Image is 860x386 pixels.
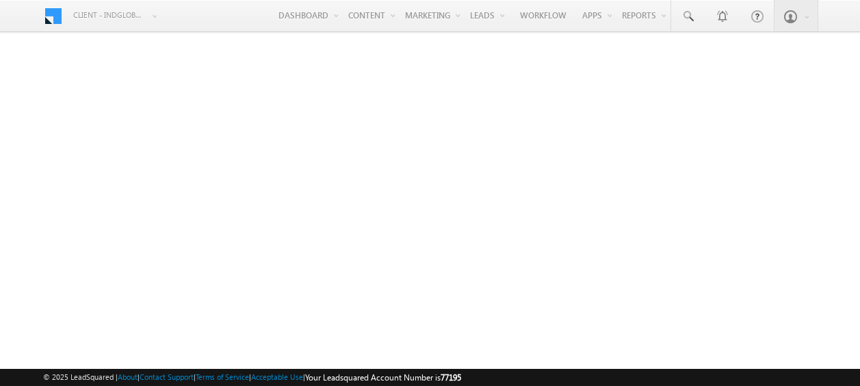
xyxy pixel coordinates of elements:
[73,8,145,22] span: Client - indglobal2 (77195)
[441,372,461,383] span: 77195
[118,372,138,381] a: About
[140,372,194,381] a: Contact Support
[305,372,461,383] span: Your Leadsquared Account Number is
[251,372,303,381] a: Acceptable Use
[43,371,461,384] span: © 2025 LeadSquared | | | | |
[196,372,249,381] a: Terms of Service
